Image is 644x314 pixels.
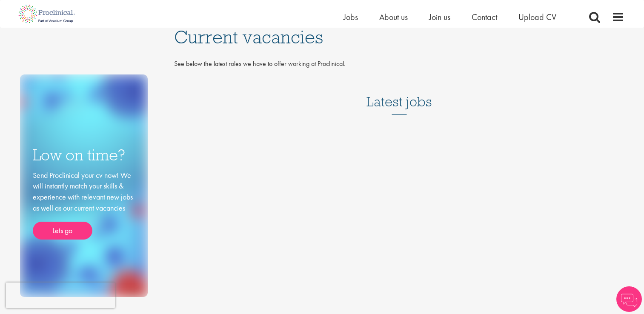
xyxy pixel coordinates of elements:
[429,11,450,23] a: Join us
[6,283,115,308] iframe: reCAPTCHA
[33,147,135,163] h3: Low on time?
[366,73,432,115] h3: Latest jobs
[518,11,556,23] a: Upload CV
[616,286,642,312] img: Chatbot
[33,170,135,240] div: Send Proclinical your cv now! We will instantly match your skills & experience with relevant new ...
[174,26,323,49] span: Current vacancies
[33,222,92,240] a: Lets go
[174,59,624,69] p: See below the latest roles we have to offer working at Proclinical.
[472,11,497,23] a: Contact
[343,11,358,23] a: Jobs
[379,11,408,23] a: About us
